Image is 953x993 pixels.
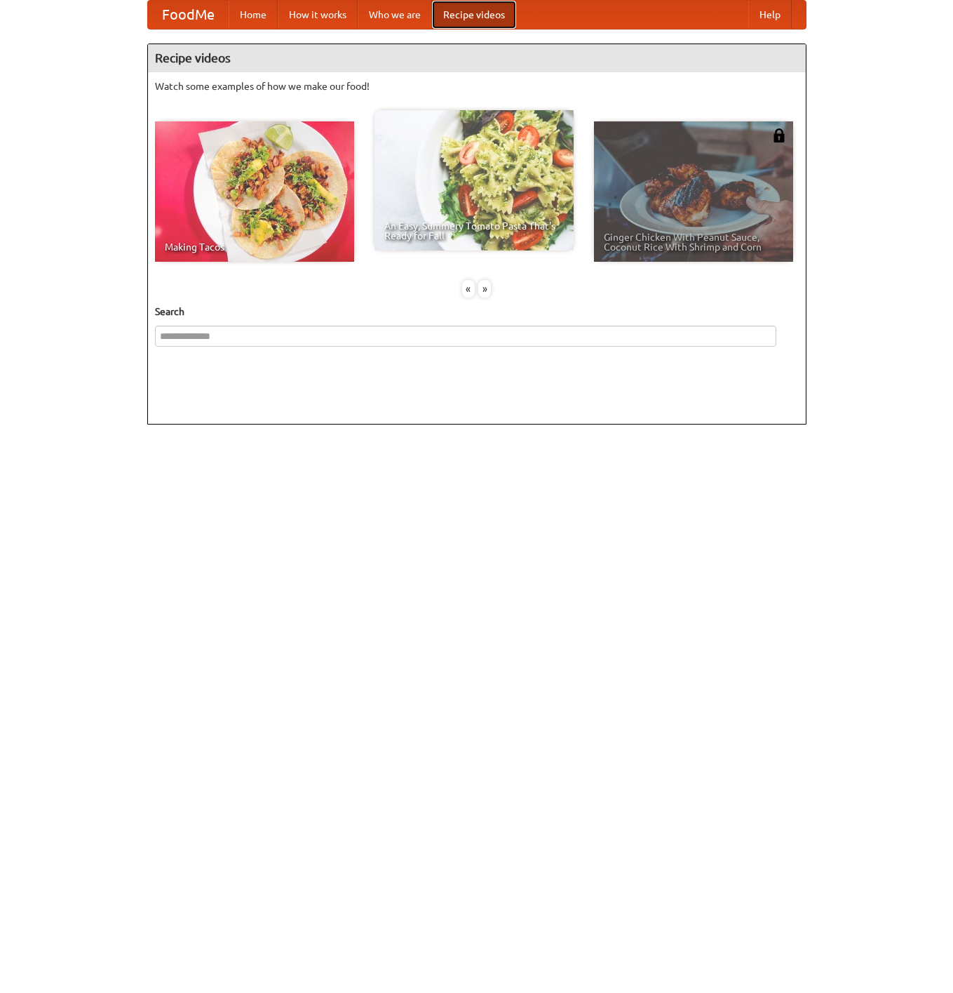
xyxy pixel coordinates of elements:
h4: Recipe videos [148,44,806,72]
a: Home [229,1,278,29]
div: » [478,280,491,298]
div: « [462,280,475,298]
a: Who we are [358,1,432,29]
span: An Easy, Summery Tomato Pasta That's Ready for Fall [384,221,564,241]
p: Watch some examples of how we make our food! [155,79,799,93]
a: Recipe videos [432,1,516,29]
a: Making Tacos [155,121,354,262]
a: FoodMe [148,1,229,29]
a: Help [748,1,792,29]
a: An Easy, Summery Tomato Pasta That's Ready for Fall [374,110,574,251]
img: 483408.png [772,128,786,142]
span: Making Tacos [165,242,344,252]
h5: Search [155,305,799,319]
a: How it works [278,1,358,29]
